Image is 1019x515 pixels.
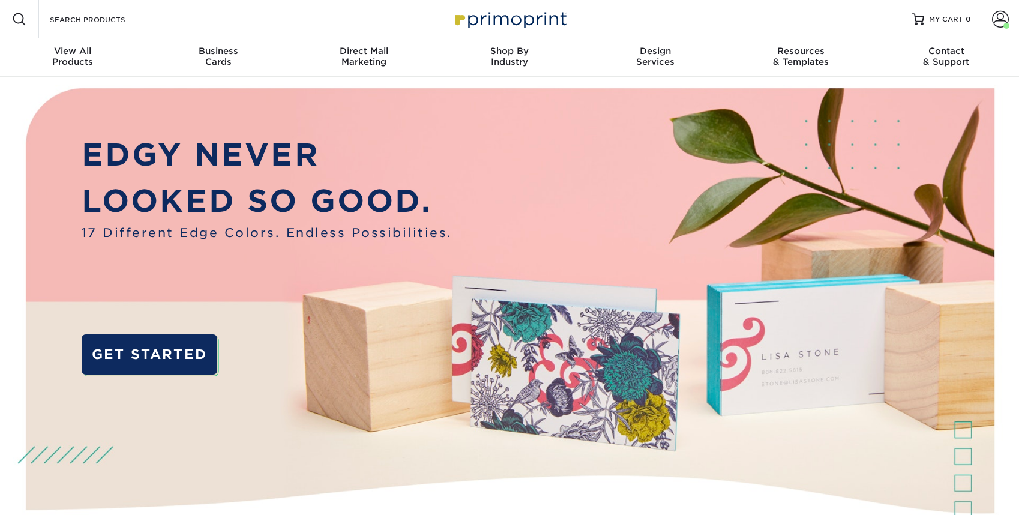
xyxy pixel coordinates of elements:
a: GET STARTED [82,334,217,375]
span: Contact [873,46,1019,56]
span: Business [146,46,292,56]
div: Cards [146,46,292,67]
span: Resources [728,46,874,56]
img: Primoprint [449,6,570,32]
span: Shop By [437,46,583,56]
div: Industry [437,46,583,67]
span: Design [582,46,728,56]
a: DesignServices [582,38,728,77]
a: Contact& Support [873,38,1019,77]
a: Shop ByIndustry [437,38,583,77]
p: LOOKED SO GOOD. [82,178,452,224]
a: Resources& Templates [728,38,874,77]
a: Direct MailMarketing [291,38,437,77]
div: & Templates [728,46,874,67]
span: Direct Mail [291,46,437,56]
div: Services [582,46,728,67]
a: BusinessCards [146,38,292,77]
input: SEARCH PRODUCTS..... [49,12,166,26]
span: 0 [966,15,971,23]
div: & Support [873,46,1019,67]
span: 17 Different Edge Colors. Endless Possibilities. [82,224,452,242]
span: MY CART [929,14,963,25]
p: EDGY NEVER [82,132,452,178]
div: Marketing [291,46,437,67]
